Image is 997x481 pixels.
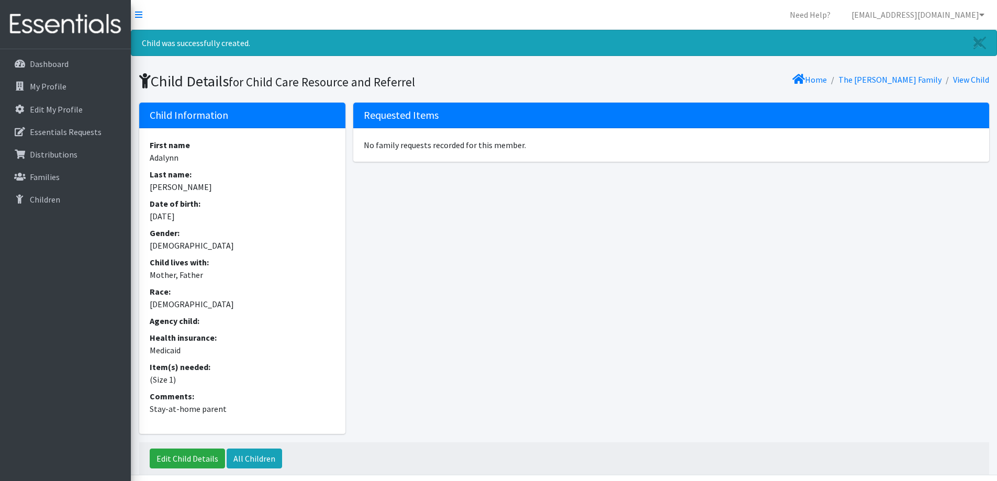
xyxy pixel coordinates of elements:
a: Children [4,189,127,210]
dd: [PERSON_NAME] [150,181,335,193]
a: View Child [953,74,989,85]
dd: [DEMOGRAPHIC_DATA] [150,298,335,310]
dt: Race: [150,285,335,298]
a: Close [963,30,996,55]
a: Home [792,74,827,85]
h1: Child Details [139,72,561,91]
dd: [DEMOGRAPHIC_DATA] [150,239,335,252]
dt: Agency child: [150,315,335,327]
a: Essentials Requests [4,121,127,142]
a: Need Help? [781,4,839,25]
dt: Last name: [150,168,335,181]
dt: Comments: [150,390,335,402]
a: Edit My Profile [4,99,127,120]
dt: Gender: [150,227,335,239]
dd: [DATE] [150,210,335,222]
p: Edit My Profile [30,104,83,115]
p: My Profile [30,81,66,92]
a: All Children [227,449,282,468]
p: Families [30,172,60,182]
p: Children [30,194,60,205]
h5: Requested Items [353,103,989,128]
a: The [PERSON_NAME] Family [838,74,942,85]
dt: Child lives with: [150,256,335,269]
div: No family requests recorded for this member. [353,128,989,162]
dt: Health insurance: [150,331,335,344]
dd: (Size 1) [150,373,335,386]
dd: Medicaid [150,344,335,356]
a: My Profile [4,76,127,97]
p: Distributions [30,149,77,160]
a: Edit Child Details [150,449,225,468]
a: [EMAIL_ADDRESS][DOMAIN_NAME] [843,4,993,25]
a: Families [4,166,127,187]
a: Dashboard [4,53,127,74]
dd: Adalynn [150,151,335,164]
dt: Item(s) needed: [150,361,335,373]
h5: Child Information [139,103,346,128]
dd: Mother, Father [150,269,335,281]
dd: Stay-at-home parent [150,402,335,415]
p: Essentials Requests [30,127,102,137]
p: Dashboard [30,59,69,69]
img: HumanEssentials [4,7,127,42]
dt: First name [150,139,335,151]
dt: Date of birth: [150,197,335,210]
a: Distributions [4,144,127,165]
small: for Child Care Resource and Referrel [229,74,415,90]
div: Child was successfully created. [131,30,997,56]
